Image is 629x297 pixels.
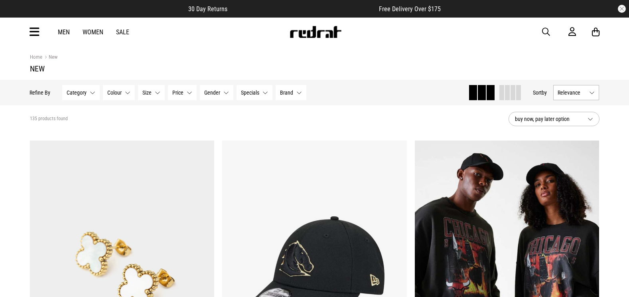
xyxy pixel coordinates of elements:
span: Free Delivery Over $175 [379,5,441,13]
a: Home [30,54,42,60]
span: Category [67,89,87,96]
span: Colour [108,89,122,96]
span: Gender [205,89,221,96]
p: Refine By [30,89,51,96]
button: Gender [200,85,234,100]
a: Men [58,28,70,36]
button: Sortby [533,88,547,97]
span: by [542,89,547,96]
span: 135 products found [30,116,68,122]
button: Category [63,85,100,100]
a: New [42,54,57,61]
span: 30 Day Returns [188,5,227,13]
button: Specials [237,85,273,100]
button: buy now, pay later option [509,112,599,126]
span: Relevance [558,89,586,96]
span: buy now, pay later option [515,114,581,124]
button: Brand [276,85,307,100]
button: Relevance [554,85,599,100]
button: Size [138,85,165,100]
span: Size [143,89,152,96]
span: Specials [241,89,260,96]
iframe: Customer reviews powered by Trustpilot [243,5,363,13]
button: Price [168,85,197,100]
button: Colour [103,85,135,100]
h1: New [30,64,599,73]
span: Price [173,89,184,96]
span: Brand [280,89,294,96]
a: Sale [116,28,129,36]
img: Redrat logo [289,26,342,38]
a: Women [83,28,103,36]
